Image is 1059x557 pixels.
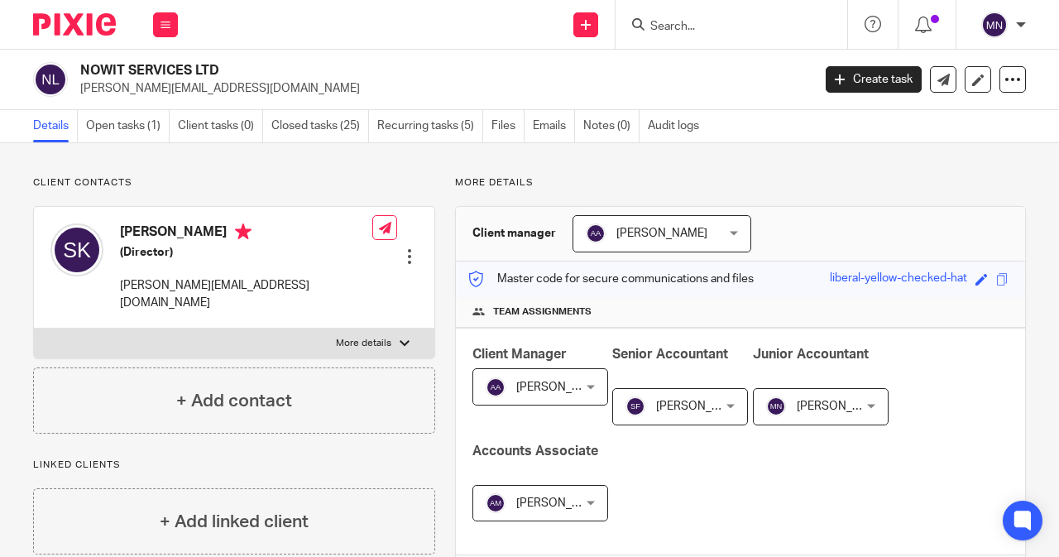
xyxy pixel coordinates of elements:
[491,110,525,142] a: Files
[516,497,607,509] span: [PERSON_NAME]
[176,388,292,414] h4: + Add contact
[86,110,170,142] a: Open tasks (1)
[981,12,1008,38] img: svg%3E
[797,401,888,412] span: [PERSON_NAME]
[516,382,607,393] span: [PERSON_NAME]
[486,377,506,397] img: svg%3E
[33,459,435,472] p: Linked clients
[486,493,506,513] img: svg%3E
[377,110,483,142] a: Recurring tasks (5)
[625,396,645,416] img: svg%3E
[533,110,575,142] a: Emails
[826,66,922,93] a: Create task
[493,305,592,319] span: Team assignments
[33,110,78,142] a: Details
[33,13,116,36] img: Pixie
[336,337,391,350] p: More details
[50,223,103,276] img: svg%3E
[612,348,728,361] span: Senior Accountant
[178,110,263,142] a: Client tasks (0)
[472,348,567,361] span: Client Manager
[455,176,1026,190] p: More details
[120,244,372,261] h5: (Director)
[120,223,372,244] h4: [PERSON_NAME]
[766,396,786,416] img: svg%3E
[80,62,657,79] h2: NOWIT SERVICES LTD
[271,110,369,142] a: Closed tasks (25)
[586,223,606,243] img: svg%3E
[33,176,435,190] p: Client contacts
[583,110,640,142] a: Notes (0)
[649,20,798,35] input: Search
[472,225,556,242] h3: Client manager
[472,444,598,458] span: Accounts Associate
[468,271,754,287] p: Master code for secure communications and files
[120,277,372,311] p: [PERSON_NAME][EMAIL_ADDRESS][DOMAIN_NAME]
[753,348,869,361] span: Junior Accountant
[830,270,967,289] div: liberal-yellow-checked-hat
[616,228,707,239] span: [PERSON_NAME]
[656,401,747,412] span: [PERSON_NAME]
[235,223,252,240] i: Primary
[33,62,68,97] img: svg%3E
[648,110,707,142] a: Audit logs
[80,80,801,97] p: [PERSON_NAME][EMAIL_ADDRESS][DOMAIN_NAME]
[160,509,309,535] h4: + Add linked client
